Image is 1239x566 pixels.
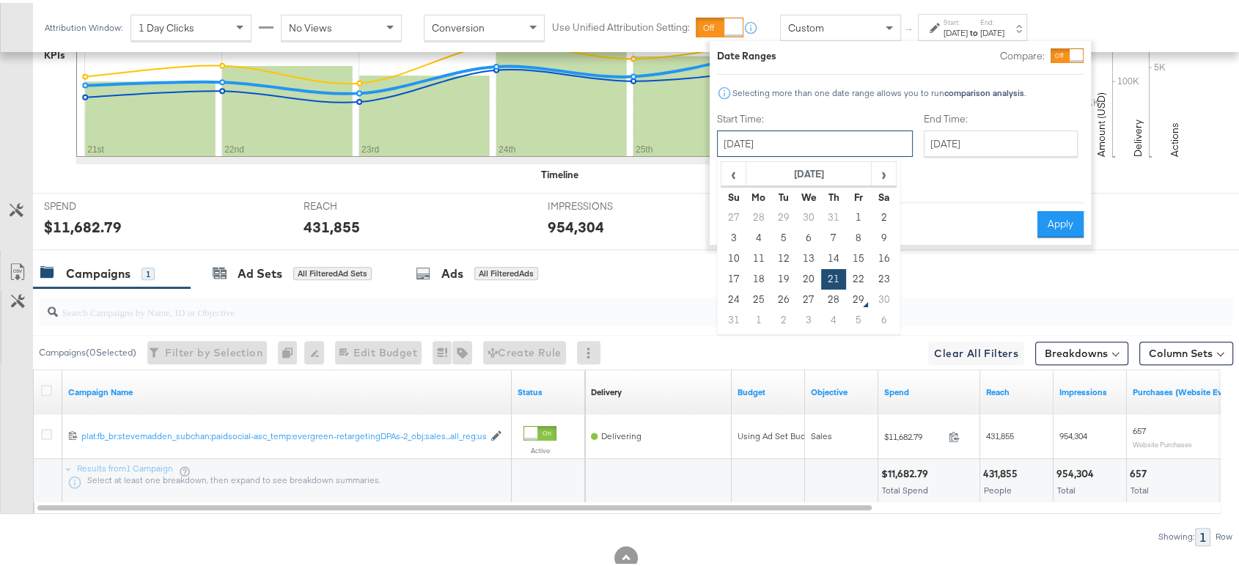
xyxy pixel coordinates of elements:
[289,18,332,32] span: No Views
[746,205,771,225] td: 28
[738,383,799,395] a: The maximum amount you're willing to spend on your ads, on average each day or over the lifetime ...
[1139,339,1233,362] button: Column Sets
[771,184,796,205] th: Tu
[1037,208,1084,235] button: Apply
[821,205,846,225] td: 31
[1133,437,1192,446] sub: Website Purchases
[278,338,304,361] div: 0
[746,287,771,307] td: 25
[771,246,796,266] td: 12
[821,307,846,328] td: 4
[821,225,846,246] td: 7
[846,266,871,287] td: 22
[771,225,796,246] td: 5
[871,225,896,246] td: 9
[552,18,690,32] label: Use Unified Attribution Setting:
[44,213,122,235] div: $11,682.79
[304,213,360,235] div: 431,855
[871,184,896,205] th: Sa
[139,18,194,32] span: 1 Day Clicks
[66,262,130,279] div: Campaigns
[44,20,123,30] div: Attribution Window:
[846,184,871,205] th: Fr
[432,18,485,32] span: Conversion
[1130,464,1151,478] div: 657
[721,287,746,307] td: 24
[986,383,1048,395] a: The number of people your ad was served to.
[821,266,846,287] td: 21
[771,287,796,307] td: 26
[717,109,913,123] label: Start Time:
[732,85,1026,95] div: Selecting more than one date range allows you to run .
[871,307,896,328] td: 6
[796,205,821,225] td: 30
[944,84,1024,95] strong: comparison analysis
[293,264,372,277] div: All Filtered Ad Sets
[872,160,895,182] span: ›
[881,464,933,478] div: $11,682.79
[1133,422,1146,433] span: 657
[944,15,968,24] label: Start:
[1095,89,1108,154] text: Amount (USD)
[796,246,821,266] td: 13
[902,25,916,30] span: ↑
[591,383,622,395] div: Delivery
[983,464,1022,478] div: 431,855
[821,184,846,205] th: Th
[1215,529,1233,539] div: Row
[788,18,824,32] span: Custom
[746,266,771,287] td: 18
[846,225,871,246] td: 8
[441,262,463,279] div: Ads
[1158,529,1195,539] div: Showing:
[1035,339,1128,362] button: Breakdowns
[721,225,746,246] td: 3
[884,428,943,439] span: $11,682.79
[721,266,746,287] td: 17
[884,383,974,395] a: The total amount spent to date.
[986,427,1014,438] span: 431,855
[796,266,821,287] td: 20
[601,427,641,438] span: Delivering
[721,246,746,266] td: 10
[44,45,65,59] div: KPIs
[871,266,896,287] td: 23
[746,184,771,205] th: Mo
[39,343,136,356] div: Campaigns ( 0 Selected)
[928,339,1024,362] button: Clear All Filters
[821,287,846,307] td: 28
[518,383,579,395] a: Shows the current state of your Ad Campaign.
[1056,464,1098,478] div: 954,304
[846,205,871,225] td: 1
[746,246,771,266] td: 11
[882,482,928,493] span: Total Spend
[771,205,796,225] td: 29
[871,287,896,307] td: 30
[68,383,506,395] a: Your campaign name.
[721,184,746,205] th: Su
[846,287,871,307] td: 29
[871,246,896,266] td: 16
[541,165,578,179] div: Timeline
[81,427,483,439] div: plat:fb_br:stevemadden_subchan:paidsocial-asc_temp:evergreen-retargetingDPAs-2_obj:sales...all_re...
[1059,383,1121,395] a: The number of times your ad was served. On mobile apps an ad is counted as served the first time ...
[1130,482,1149,493] span: Total
[141,265,155,278] div: 1
[721,307,746,328] td: 31
[984,482,1012,493] span: People
[796,225,821,246] td: 6
[548,213,604,235] div: 954,304
[548,196,658,210] span: IMPRESSIONS
[523,443,556,452] label: Active
[846,307,871,328] td: 5
[771,307,796,328] td: 2
[738,427,819,439] div: Using Ad Set Budget
[980,24,1004,36] div: [DATE]
[934,342,1018,360] span: Clear All Filters
[44,196,154,210] span: SPEND
[821,246,846,266] td: 14
[1168,120,1181,154] text: Actions
[871,205,896,225] td: 2
[591,383,622,395] a: Reflects the ability of your Ad Campaign to achieve delivery based on ad states, schedule and bud...
[796,307,821,328] td: 3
